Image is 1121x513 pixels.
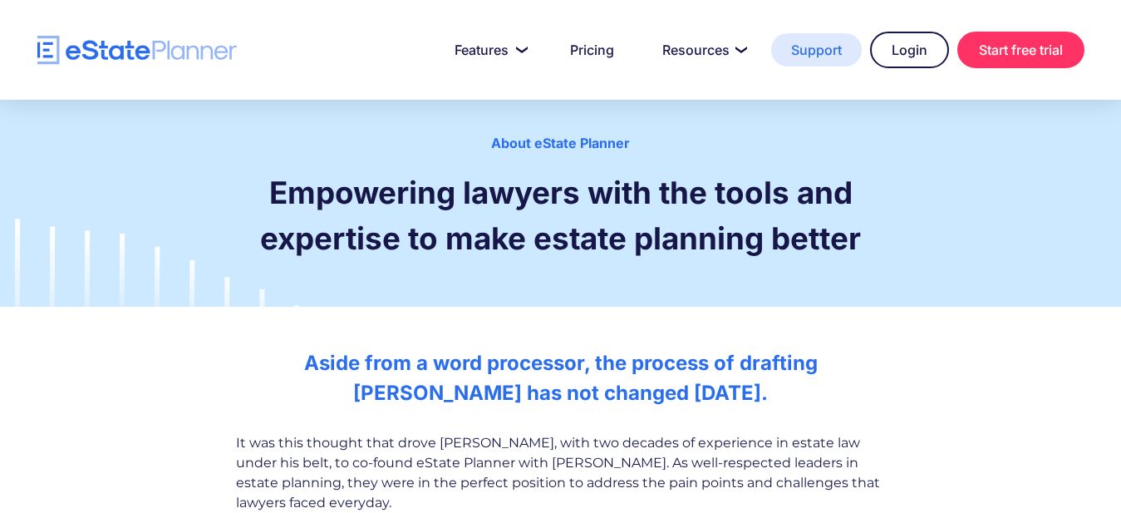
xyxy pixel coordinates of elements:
[550,33,634,67] a: Pricing
[957,32,1084,68] a: Start free trial
[771,33,862,67] a: Support
[870,32,949,68] a: Login
[435,33,542,67] a: Features
[236,170,885,261] h1: Empowering lawyers with the tools and expertise to make estate planning better
[236,348,885,408] h2: Aside from a word processor, the process of drafting [PERSON_NAME] has not changed [DATE].
[116,133,1005,153] div: About eState Planner
[642,33,763,67] a: Resources
[37,36,237,65] a: home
